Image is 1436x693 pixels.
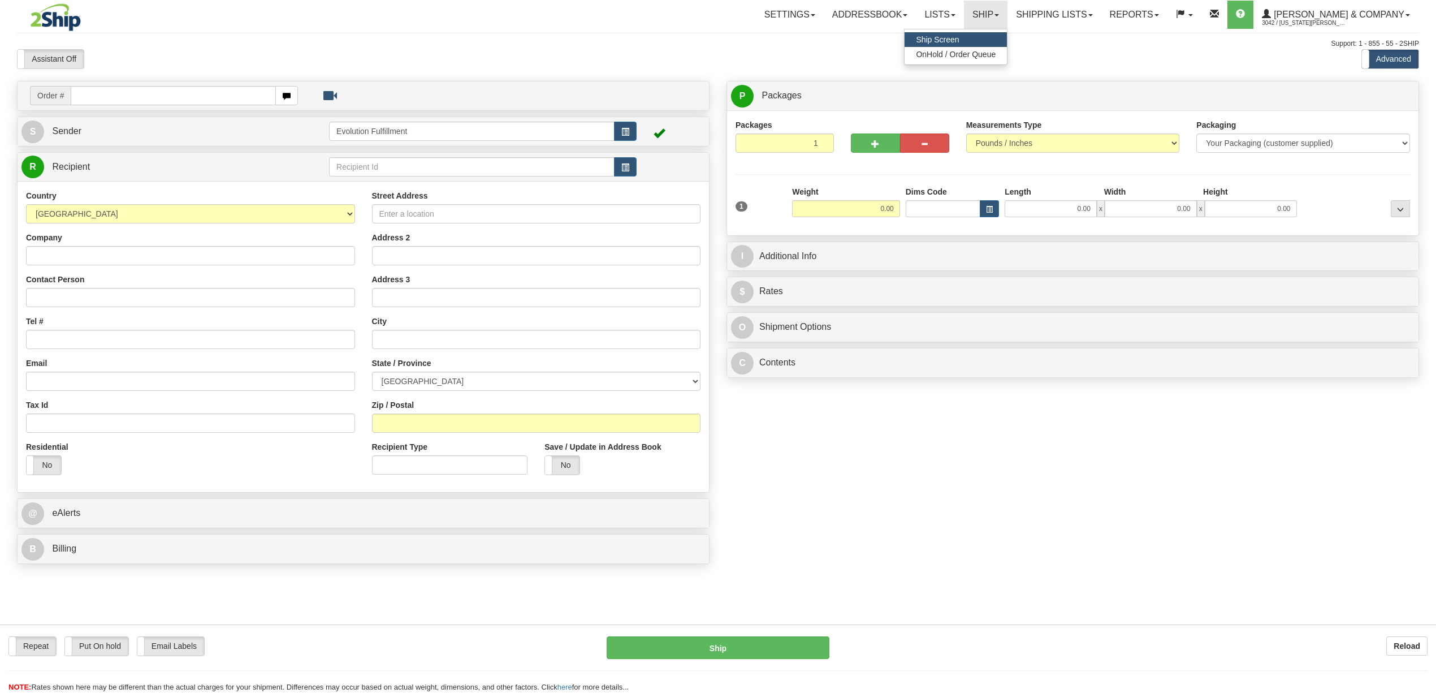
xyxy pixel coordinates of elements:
[1101,1,1167,29] a: Reports
[1097,200,1105,217] span: x
[736,201,747,212] span: 1
[736,119,772,131] label: Packages
[21,156,44,178] span: R
[372,358,431,369] label: State / Province
[1007,1,1101,29] a: Shipping lists
[905,47,1007,62] a: OnHold / Order Queue
[65,637,128,656] label: Put On hold
[52,544,76,553] span: Billing
[372,274,410,285] label: Address 3
[731,245,1415,268] a: IAdditional Info
[1362,50,1418,68] label: Advanced
[21,538,44,561] span: B
[1410,289,1435,404] iframe: chat widget
[21,120,44,143] span: S
[544,441,661,453] label: Save / Update in Address Book
[731,85,754,107] span: P
[916,50,996,59] span: OnHold / Order Queue
[1104,186,1126,197] label: Width
[607,636,829,659] button: Ship
[372,190,428,201] label: Street Address
[916,1,963,29] a: Lists
[21,120,329,143] a: S Sender
[545,456,579,475] label: No
[52,508,80,518] span: eAlerts
[1262,18,1347,29] span: 3042 / [US_STATE][PERSON_NAME]
[329,157,615,177] input: Recipient Id
[372,204,701,223] input: Enter a location
[26,190,57,201] label: Country
[762,91,801,100] span: Packages
[137,637,204,656] label: Email Labels
[27,456,61,475] label: No
[52,126,81,136] span: Sender
[26,232,62,243] label: Company
[905,32,1007,47] a: Ship Screen
[21,502,705,525] a: @ eAlerts
[52,162,90,171] span: Recipient
[17,3,94,32] img: logo3042.jpg
[372,441,428,453] label: Recipient Type
[21,537,705,561] a: B Billing
[1197,200,1205,217] span: x
[1271,10,1404,19] span: [PERSON_NAME] & Company
[964,1,1007,29] a: Ship
[26,399,48,411] label: Tax Id
[1386,636,1428,656] button: Reload
[1005,186,1031,197] label: Length
[18,50,84,68] label: Assistant Off
[966,119,1042,131] label: Measurements Type
[756,1,824,29] a: Settings
[731,352,754,375] span: C
[372,316,387,327] label: City
[906,186,947,197] label: Dims Code
[26,358,47,369] label: Email
[731,316,1415,339] a: OShipment Options
[8,683,31,691] span: NOTE:
[792,186,818,197] label: Weight
[21,502,44,525] span: @
[372,399,414,411] label: Zip / Postal
[26,274,84,285] label: Contact Person
[731,245,754,268] span: I
[731,351,1415,375] a: CContents
[1391,200,1410,217] div: ...
[731,281,754,303] span: $
[916,35,959,44] span: Ship Screen
[30,86,71,105] span: Order #
[26,316,44,327] label: Tel #
[372,232,410,243] label: Address 2
[9,637,56,656] label: Repeat
[731,280,1415,303] a: $Rates
[824,1,916,29] a: Addressbook
[329,122,615,141] input: Sender Id
[731,316,754,339] span: O
[1253,1,1418,29] a: [PERSON_NAME] & Company 3042 / [US_STATE][PERSON_NAME]
[17,39,1419,49] div: Support: 1 - 855 - 55 - 2SHIP
[1196,119,1236,131] label: Packaging
[1394,642,1420,651] b: Reload
[731,84,1415,107] a: P Packages
[26,441,68,453] label: Residential
[557,683,572,691] a: here
[21,156,295,179] a: R Recipient
[1203,186,1228,197] label: Height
